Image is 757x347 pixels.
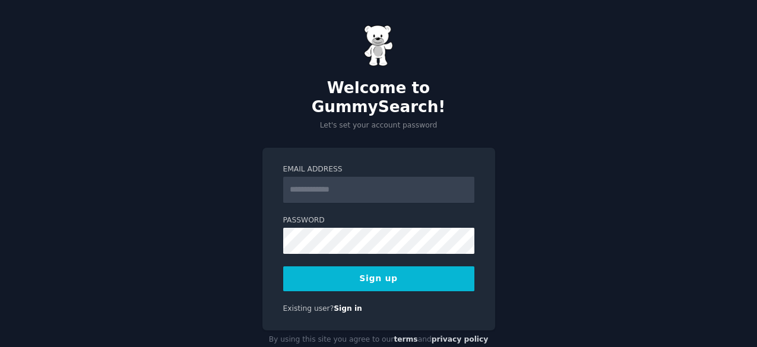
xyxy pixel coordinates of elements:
label: Password [283,215,474,226]
a: privacy policy [432,335,489,343]
img: Gummy Bear [364,25,394,66]
label: Email Address [283,164,474,175]
span: Existing user? [283,304,334,313]
p: Let's set your account password [262,120,495,131]
button: Sign up [283,266,474,291]
h2: Welcome to GummySearch! [262,79,495,116]
a: Sign in [334,304,362,313]
a: terms [394,335,417,343]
